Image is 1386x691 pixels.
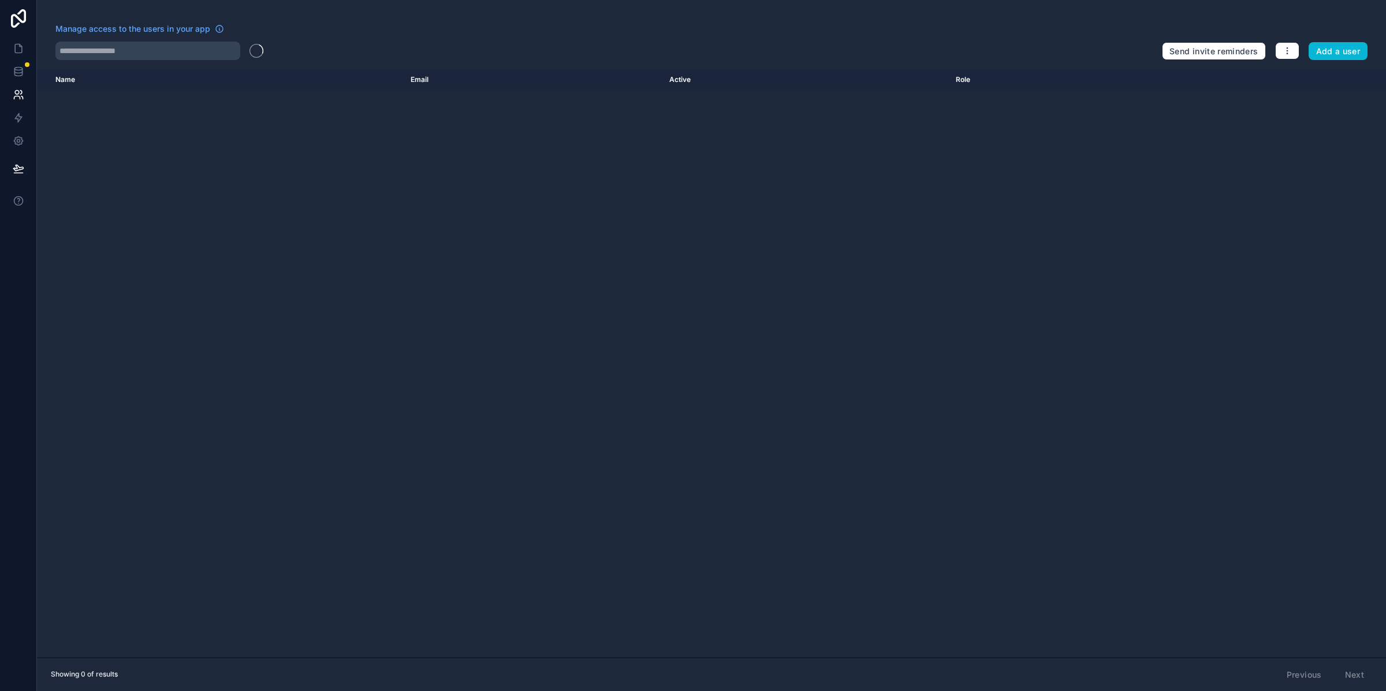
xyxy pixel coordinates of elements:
a: Manage access to the users in your app [55,23,224,35]
th: Email [404,69,662,90]
div: scrollable content [37,69,1386,658]
th: Name [37,69,404,90]
span: Manage access to the users in your app [55,23,210,35]
button: Add a user [1309,42,1368,61]
span: Showing 0 of results [51,670,118,679]
button: Send invite reminders [1162,42,1265,61]
th: Active [662,69,949,90]
th: Role [949,69,1179,90]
